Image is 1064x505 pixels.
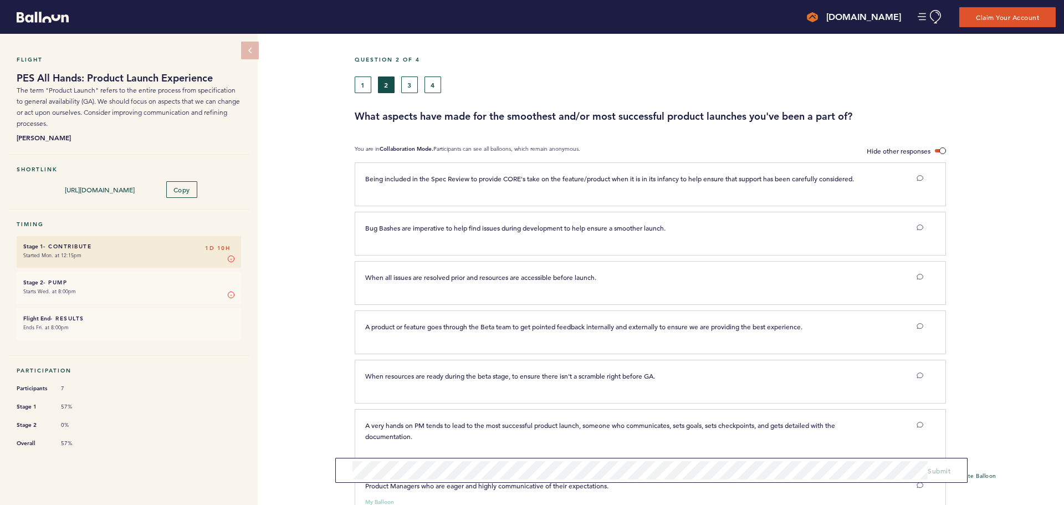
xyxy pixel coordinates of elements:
[23,243,234,250] h6: - Contribute
[17,166,241,173] h5: Shortlink
[17,420,50,431] span: Stage 2
[365,322,802,331] span: A product or feature goes through the Beta team to get pointed feedback internally and externally...
[17,56,241,63] h5: Flight
[867,146,930,155] span: Hide other responses
[23,315,234,322] h6: - Results
[401,76,418,93] button: 3
[17,221,241,228] h5: Timing
[23,279,234,286] h6: - Pump
[23,252,81,259] time: Started Mon. at 12:15pm
[17,438,50,449] span: Overall
[8,11,69,23] a: Balloon
[928,466,950,475] span: Submit
[365,499,394,505] small: My Balloon
[17,383,50,394] span: Participants
[355,56,1056,63] h5: Question 2 of 4
[61,421,94,429] span: 0%
[23,288,76,295] time: Starts Wed. at 8:00pm
[23,243,43,250] small: Stage 1
[166,181,197,198] button: Copy
[355,76,371,93] button: 1
[61,403,94,411] span: 57%
[205,243,230,254] span: 1D 10H
[918,10,943,24] button: Manage Account
[17,401,50,412] span: Stage 1
[928,465,950,476] button: Submit
[365,371,655,380] span: When resources are ready during the beta stage, to ensure there isn't a scramble right before GA.
[61,385,94,392] span: 7
[424,76,441,93] button: 4
[17,132,241,143] b: [PERSON_NAME]
[17,72,241,85] h1: PES All Hands: Product Launch Experience
[365,174,854,183] span: Being included in the Spec Review to provide CORE's take on the feature/product when it is in its...
[365,273,596,282] span: When all issues are resolved prior and resources are accessible before launch.
[23,324,69,331] time: Ends Fri. at 8:00pm
[17,86,240,127] span: The term "Product Launch" refers to the entire process from specification to general availability...
[826,11,901,24] h4: [DOMAIN_NAME]
[23,315,50,322] small: Flight End
[365,223,666,232] span: Bug Bashes are imperative to help find issues during development to help ensure a smoother launch.
[23,279,43,286] small: Stage 2
[17,12,69,23] svg: Balloon
[378,76,395,93] button: 2
[61,440,94,447] span: 57%
[380,145,433,152] b: Collaboration Mode.
[355,145,580,157] p: You are in Participants can see all balloons, which remain anonymous.
[17,367,241,374] h5: Participation
[173,185,190,194] span: Copy
[365,481,608,490] span: Product Managers who are eager and highly communicative of their expectations.
[365,421,837,441] span: A very hands on PM tends to lead to the most successful product launch, someone who communicates,...
[355,110,1056,123] h3: What aspects have made for the smoothest and/or most successful product launches you've been a pa...
[959,7,1056,27] button: Claim Your Account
